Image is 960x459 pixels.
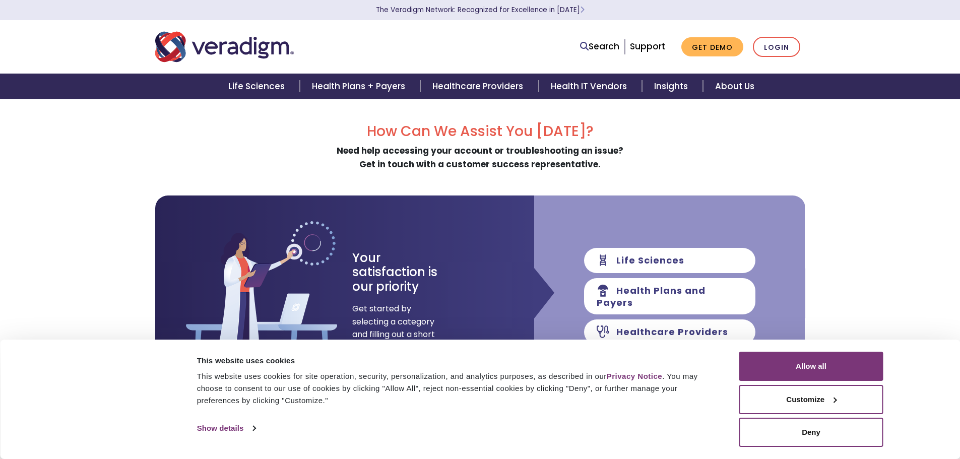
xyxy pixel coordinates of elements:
div: This website uses cookies for site operation, security, personalization, and analytics purposes, ... [197,370,717,407]
a: Life Sciences [216,74,300,99]
a: Privacy Notice [607,372,662,380]
div: This website uses cookies [197,355,717,367]
a: Get Demo [681,37,743,57]
a: About Us [703,74,766,99]
h2: How Can We Assist You [DATE]? [155,123,805,140]
a: Insights [642,74,703,99]
a: Login [753,37,800,57]
a: Healthcare Providers [420,74,538,99]
a: Show details [197,421,255,436]
a: Health Plans + Payers [300,74,420,99]
h3: Your satisfaction is our priority [352,251,456,294]
button: Allow all [739,352,883,381]
button: Customize [739,385,883,414]
strong: Need help accessing your account or troubleshooting an issue? Get in touch with a customer succes... [337,145,623,170]
a: Health IT Vendors [539,74,642,99]
span: Learn More [580,5,585,15]
img: Veradigm logo [155,30,294,63]
span: Get started by selecting a category and filling out a short form. [352,302,435,354]
a: Search [580,40,619,53]
a: Support [630,40,665,52]
a: The Veradigm Network: Recognized for Excellence in [DATE]Learn More [376,5,585,15]
button: Deny [739,418,883,447]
